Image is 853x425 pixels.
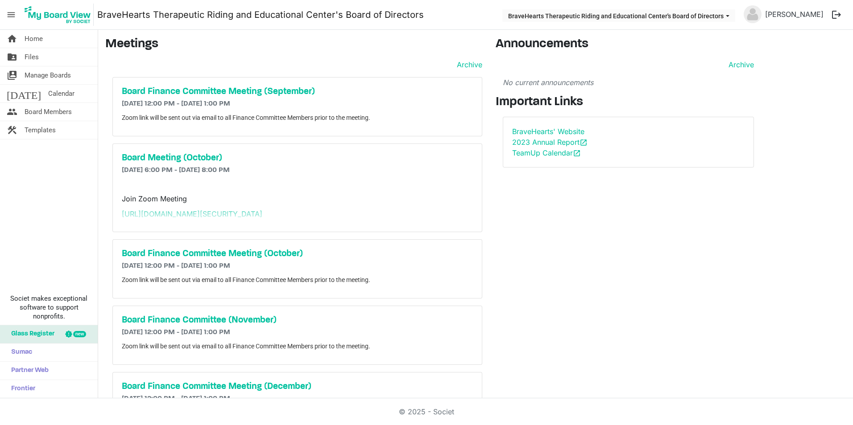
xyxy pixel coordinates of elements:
span: open_in_new [573,149,581,157]
a: BraveHearts Therapeutic Riding and Educational Center's Board of Directors [97,6,424,24]
a: [URL][DOMAIN_NAME][SECURITY_DATA] [122,209,262,218]
h3: Announcements [496,37,761,52]
span: Zoom link will be sent out via email to all Finance Committee Members prior to the meeting. [122,276,370,283]
h3: Important Links [496,95,761,110]
a: Archive [453,59,482,70]
span: folder_shared [7,48,17,66]
button: logout [827,5,846,24]
span: Home [25,30,43,48]
span: Glass Register [7,325,54,343]
a: Board Finance Committee (November) [122,315,473,326]
span: Board Members [25,103,72,121]
div: new [73,331,86,337]
img: no-profile-picture.svg [744,5,762,23]
span: Manage Boards [25,66,71,84]
a: TeamUp Calendaropen_in_new [512,148,581,157]
a: Board Finance Committee Meeting (December) [122,381,473,392]
span: [DATE] [7,85,41,102]
span: Templates [25,121,56,139]
span: construction [7,121,17,139]
a: [PERSON_NAME] [762,5,827,23]
span: Partner Web [7,362,49,380]
h6: [DATE] 12:00 PM - [DATE] 1:00 PM [122,262,473,270]
span: menu [3,6,20,23]
span: Frontier [7,380,35,398]
a: Archive [725,59,754,70]
a: BraveHearts' Website [512,127,584,136]
h6: [DATE] 12:00 PM - [DATE] 1:00 PM [122,395,473,403]
h6: [DATE] 6:00 PM - [DATE] 8:00 PM [122,166,473,175]
a: © 2025 - Societ [399,407,454,416]
img: My Board View Logo [22,4,94,26]
span: Zoom link will be sent out via email to all Finance Committee Members prior to the meeting. [122,114,370,121]
span: people [7,103,17,121]
span: Zoom link will be sent out via email to all Finance Committee Members prior to the meeting. [122,343,370,350]
h6: [DATE] 12:00 PM - [DATE] 1:00 PM [122,100,473,108]
h6: [DATE] 12:00 PM - [DATE] 1:00 PM [122,328,473,337]
span: Files [25,48,39,66]
button: BraveHearts Therapeutic Riding and Educational Center's Board of Directors dropdownbutton [502,9,735,22]
a: Board Finance Committee Meeting (October) [122,249,473,259]
a: Board Finance Committee Meeting (September) [122,86,473,97]
span: open_in_new [580,139,588,147]
span: Societ makes exceptional software to support nonprofits. [4,294,94,321]
span: Calendar [48,85,75,102]
span: switch_account [7,66,17,84]
span: home [7,30,17,48]
a: 2023 Annual Reportopen_in_new [512,138,588,147]
p: No current announcements [503,77,754,88]
a: My Board View Logo [22,4,97,26]
p: Join Zoom Meeting [122,193,473,204]
h3: Meetings [105,37,482,52]
a: Board Meeting (October) [122,153,473,163]
span: Sumac [7,343,32,361]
